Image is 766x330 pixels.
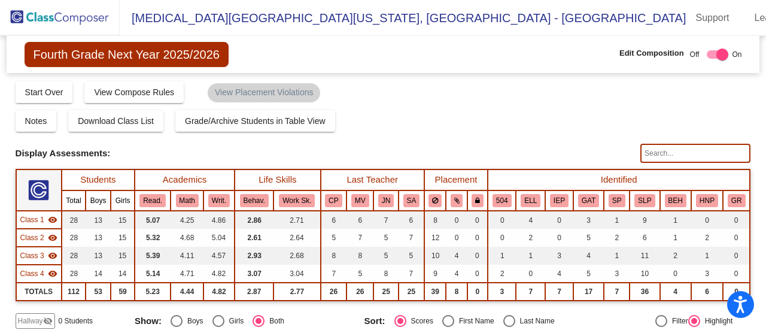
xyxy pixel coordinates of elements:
[373,211,399,229] td: 7
[728,194,746,207] button: GR
[424,265,446,283] td: 9
[273,247,320,265] td: 2.68
[78,116,154,126] span: Download Class List
[235,169,320,190] th: Life Skills
[18,316,43,326] span: Hallway
[86,265,111,283] td: 14
[630,283,659,301] td: 36
[235,265,273,283] td: 3.07
[171,265,203,283] td: 4.71
[660,265,691,283] td: 0
[406,316,433,326] div: Scores
[135,229,171,247] td: 5.32
[630,265,659,283] td: 10
[488,265,516,283] td: 2
[545,211,573,229] td: 0
[111,229,135,247] td: 15
[86,283,111,301] td: 53
[279,194,315,207] button: Work Sk.
[573,265,604,283] td: 5
[62,265,86,283] td: 28
[321,283,347,301] td: 26
[111,265,135,283] td: 14
[446,265,467,283] td: 4
[619,47,684,59] span: Edit Composition
[273,211,320,229] td: 2.71
[346,247,373,265] td: 8
[86,229,111,247] td: 13
[203,247,235,265] td: 4.57
[62,247,86,265] td: 28
[516,265,545,283] td: 0
[321,211,347,229] td: 6
[176,194,199,207] button: Math
[604,265,630,283] td: 3
[94,87,174,97] span: View Compose Rules
[135,316,162,326] span: Show:
[691,265,723,283] td: 3
[171,283,203,301] td: 4.44
[424,229,446,247] td: 12
[364,316,385,326] span: Sort:
[111,211,135,229] td: 15
[203,229,235,247] td: 5.04
[59,316,93,326] span: 0 Students
[604,247,630,265] td: 1
[573,229,604,247] td: 5
[16,81,73,103] button: Start Over
[16,148,111,159] span: Display Assessments:
[273,283,320,301] td: 2.77
[686,8,738,28] a: Support
[696,194,718,207] button: HNP
[399,190,424,211] th: Shaun Aque
[240,194,269,207] button: Behav.
[25,116,47,126] span: Notes
[62,229,86,247] td: 28
[273,229,320,247] td: 2.64
[399,247,424,265] td: 5
[399,265,424,283] td: 7
[399,229,424,247] td: 7
[48,269,57,278] mat-icon: visibility
[68,110,163,132] button: Download Class List
[208,194,230,207] button: Writ.
[467,247,488,265] td: 0
[521,194,540,207] button: ELL
[446,283,467,301] td: 8
[373,190,399,211] th: Jennifer Nastase
[16,229,62,247] td: Saundra Broberg - No Class Name
[467,190,488,211] th: Keep with teacher
[604,229,630,247] td: 2
[346,265,373,283] td: 5
[723,229,750,247] td: 0
[516,190,545,211] th: English Language Learner
[545,283,573,301] td: 7
[373,265,399,283] td: 8
[446,229,467,247] td: 0
[373,229,399,247] td: 5
[175,110,335,132] button: Grade/Archive Students in Table View
[346,283,373,301] td: 26
[235,229,273,247] td: 2.61
[545,190,573,211] th: Individualized Education Plan
[135,265,171,283] td: 5.14
[488,283,516,301] td: 3
[111,283,135,301] td: 59
[660,247,691,265] td: 2
[640,144,750,163] input: Search...
[20,214,44,225] span: Class 1
[235,211,273,229] td: 2.86
[120,8,686,28] span: [MEDICAL_DATA][GEOGRAPHIC_DATA][US_STATE], [GEOGRAPHIC_DATA] - [GEOGRAPHIC_DATA]
[424,247,446,265] td: 10
[351,194,369,207] button: MV
[604,283,630,301] td: 7
[203,211,235,229] td: 4.86
[235,247,273,265] td: 2.93
[515,316,555,326] div: Last Name
[516,283,545,301] td: 7
[573,283,604,301] td: 17
[346,229,373,247] td: 7
[403,194,420,207] button: SA
[488,247,516,265] td: 1
[224,316,244,326] div: Girls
